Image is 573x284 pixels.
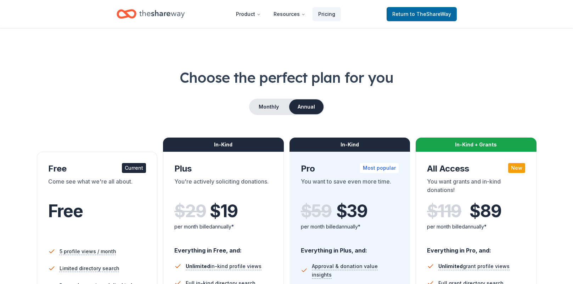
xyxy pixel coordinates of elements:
[210,201,237,221] span: $ 19
[392,10,451,18] span: Return
[174,240,273,255] div: Everything in Free, and:
[438,263,463,269] span: Unlimited
[117,6,185,22] a: Home
[416,138,537,152] div: In-Kind + Grants
[427,222,525,231] div: per month billed annually*
[427,177,525,197] div: You want grants and in-kind donations!
[250,99,288,114] button: Monthly
[174,222,273,231] div: per month billed annually*
[163,138,284,152] div: In-Kind
[186,263,262,269] span: in-kind profile views
[301,222,399,231] div: per month billed annually*
[301,163,399,174] div: Pro
[48,177,146,197] div: Come see what we're all about.
[410,11,451,17] span: to TheShareWay
[230,6,341,22] nav: Main
[186,263,210,269] span: Unlimited
[470,201,501,221] span: $ 89
[387,7,457,21] a: Returnto TheShareWay
[301,177,399,197] div: You want to save even more time.
[301,240,399,255] div: Everything in Plus, and:
[48,163,146,174] div: Free
[28,68,545,87] h1: Choose the perfect plan for you
[48,201,83,221] span: Free
[290,138,410,152] div: In-Kind
[60,247,116,256] span: 5 profile views / month
[360,163,399,173] div: Most popular
[122,163,146,173] div: Current
[289,99,324,114] button: Annual
[174,163,273,174] div: Plus
[427,240,525,255] div: Everything in Pro, and:
[438,263,510,269] span: grant profile views
[174,177,273,197] div: You're actively soliciting donations.
[60,264,119,273] span: Limited directory search
[312,262,399,279] span: Approval & donation value insights
[313,7,341,21] a: Pricing
[336,201,367,221] span: $ 39
[508,163,525,173] div: New
[427,163,525,174] div: All Access
[230,7,266,21] button: Product
[268,7,311,21] button: Resources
